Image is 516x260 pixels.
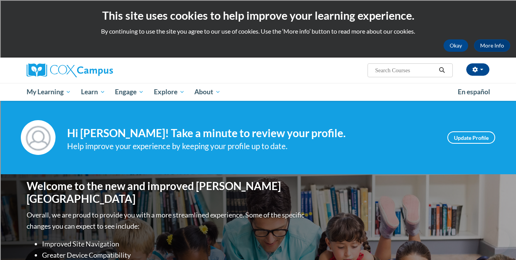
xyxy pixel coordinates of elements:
[27,87,71,97] span: My Learning
[110,83,149,101] a: Engage
[436,66,448,75] button: Search
[154,87,185,97] span: Explore
[76,83,110,101] a: Learn
[453,84,495,100] a: En español
[81,87,105,97] span: Learn
[22,83,76,101] a: My Learning
[27,63,173,77] a: Cox Campus
[149,83,190,101] a: Explore
[190,83,226,101] a: About
[485,229,510,254] iframe: Button to launch messaging window
[27,63,113,77] img: Cox Campus
[466,63,489,76] button: Account Settings
[458,88,490,96] span: En español
[374,66,436,75] input: Search Courses
[115,87,144,97] span: Engage
[15,83,501,101] div: Main menu
[194,87,221,97] span: About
